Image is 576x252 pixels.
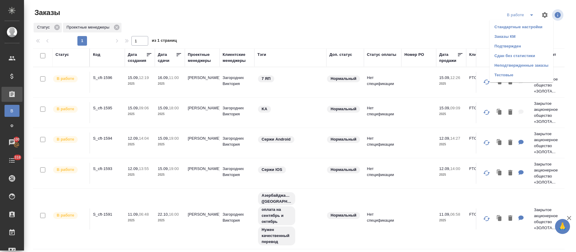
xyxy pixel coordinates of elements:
[364,132,401,153] td: Нет спецификации
[185,208,220,229] td: [PERSON_NAME]
[220,72,254,93] td: Загородних Виктория
[52,75,86,83] div: Выставляет ПМ после принятия заказа от КМа
[93,135,122,141] p: S_cft-1594
[185,163,220,184] td: [PERSON_NAME]
[326,75,361,83] div: Статус по умолчанию для стандартных заказов
[158,106,169,110] p: 15.09,
[1,153,22,168] a: 318
[494,212,505,225] button: Клонировать
[262,106,267,112] p: KA
[158,111,182,117] p: 2025
[490,32,553,41] li: Заказы КМ
[257,166,323,174] div: Сержи IOS
[57,76,74,82] p: В работе
[505,10,538,20] div: split button
[439,141,463,147] p: 2025
[169,106,179,110] p: 18:00
[128,75,139,80] p: 15.09,
[57,212,74,218] p: В работе
[128,212,139,217] p: 11.09,
[55,52,69,58] div: Статус
[439,172,463,178] p: 2025
[505,137,515,149] button: Удалить
[139,106,149,110] p: 09:06
[552,9,565,21] span: Посмотреть информацию
[257,135,323,144] div: Сержи Android
[152,37,177,46] span: из 1 страниц
[490,61,553,70] li: Неподтвержденные заказы
[57,106,74,112] p: В работе
[128,52,146,64] div: Дата создания
[185,72,220,93] td: [PERSON_NAME]
[37,24,52,30] p: Статус
[52,135,86,144] div: Выставляет ПМ после принятия заказа от КМа
[93,211,122,217] p: S_cft-1591
[534,161,563,185] p: Закрытое акционерное общество «ЗОЛОТА...
[158,141,182,147] p: 2025
[515,212,527,225] button: Для КМ: По оплате: просим данный проект разбить пополам: на сентябрь и октябрь
[158,172,182,178] p: 2025
[439,111,463,117] p: 2025
[557,220,568,233] span: 🙏
[534,131,563,155] p: Закрытое акционерное общество «ЗОЛОТА...
[185,132,220,153] td: [PERSON_NAME]
[52,105,86,113] div: Выставляет ПМ после принятия заказа от КМа
[364,208,401,229] td: Нет спецификации
[479,211,494,226] button: Обновить
[188,52,217,64] div: Проектные менеджеры
[4,120,19,132] a: Ф
[479,135,494,150] button: Обновить
[262,167,282,173] p: Сержи IOS
[7,123,16,129] span: Ф
[185,102,220,123] td: [PERSON_NAME]
[331,136,356,142] p: Нормальный
[439,106,450,110] p: 15.09,
[450,75,460,80] p: 12:26
[158,75,169,80] p: 16.09,
[534,101,563,125] p: Закрытое акционерное общество «ЗОЛОТА...
[469,135,498,141] p: FTC
[439,166,450,171] p: 12.09,
[494,137,505,149] button: Клонировать
[158,81,182,87] p: 2025
[93,52,100,58] div: Код
[169,136,179,141] p: 19:00
[139,166,149,171] p: 13:55
[331,212,356,218] p: Нормальный
[128,136,139,141] p: 12.09,
[128,111,152,117] p: 2025
[10,136,23,142] span: 100
[326,166,361,174] div: Статус по умолчанию для стандартных заказов
[439,81,463,87] p: 2025
[67,24,112,30] p: Проектные менеджеры
[139,212,149,217] p: 06:48
[404,52,424,58] div: Номер PO
[450,106,460,110] p: 09:09
[538,8,552,22] span: Настроить таблицу
[139,136,149,141] p: 14:04
[220,102,254,123] td: Загородних Виктория
[490,41,553,51] li: Подтвержден
[33,8,60,17] span: Заказы
[93,166,122,172] p: S_cft-1593
[158,136,169,141] p: 15.09,
[490,51,553,61] li: Сдан без статистики
[505,167,515,179] button: Удалить
[223,52,251,64] div: Клиентские менеджеры
[367,52,396,58] div: Статус оплаты
[169,212,179,217] p: 16:00
[7,108,16,114] span: В
[469,105,498,111] p: FTC
[52,211,86,220] div: Выставляет ПМ после принятия заказа от КМа
[257,75,323,83] div: 7 ЯП
[326,211,361,220] div: Статус по умолчанию для стандартных заказов
[326,135,361,144] div: Статус по умолчанию для стандартных заказов
[331,76,356,82] p: Нормальный
[257,105,323,113] div: KA
[469,166,498,172] p: FTC
[220,208,254,229] td: Загородних Виктория
[450,136,460,141] p: 14:27
[469,75,498,81] p: FTC
[479,75,494,89] button: Обновить
[326,105,361,113] div: Статус по умолчанию для стандартных заказов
